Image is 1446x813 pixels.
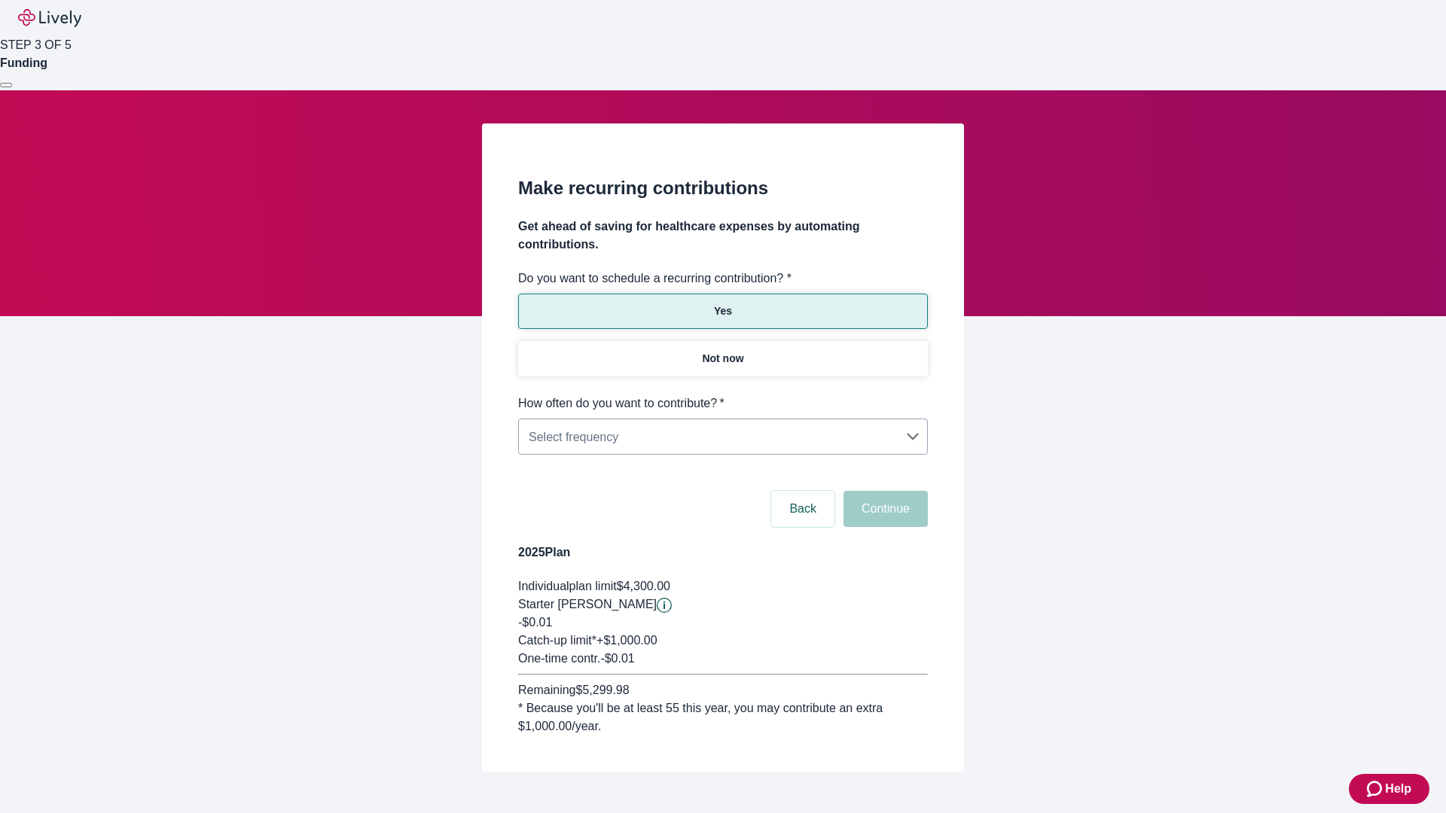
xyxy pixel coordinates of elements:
[596,634,657,647] span: + $1,000.00
[518,634,596,647] span: Catch-up limit*
[18,9,81,27] img: Lively
[518,175,928,202] h2: Make recurring contributions
[518,699,928,735] div: * Because you'll be at least 55 this year, you may contribute an extra $1,000.00 /year.
[518,218,928,254] h4: Get ahead of saving for healthcare expenses by automating contributions.
[771,491,834,527] button: Back
[518,422,928,452] div: Select frequency
[518,598,657,611] span: Starter [PERSON_NAME]
[1367,780,1385,798] svg: Zendesk support icon
[518,652,600,665] span: One-time contr.
[617,580,670,592] span: $4,300.00
[518,616,552,629] span: -$0.01
[657,598,672,613] svg: Starter penny details
[714,303,732,319] p: Yes
[518,684,575,696] span: Remaining
[575,684,629,696] span: $5,299.98
[518,544,928,562] h4: 2025 Plan
[1349,774,1429,804] button: Zendesk support iconHelp
[518,394,725,413] label: How often do you want to contribute?
[702,351,743,367] p: Not now
[518,580,617,592] span: Individual plan limit
[600,652,634,665] span: - $0.01
[657,598,672,613] button: Lively will contribute $0.01 to establish your account
[518,341,928,376] button: Not now
[1385,780,1411,798] span: Help
[518,294,928,329] button: Yes
[518,269,792,288] label: Do you want to schedule a recurring contribution? *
